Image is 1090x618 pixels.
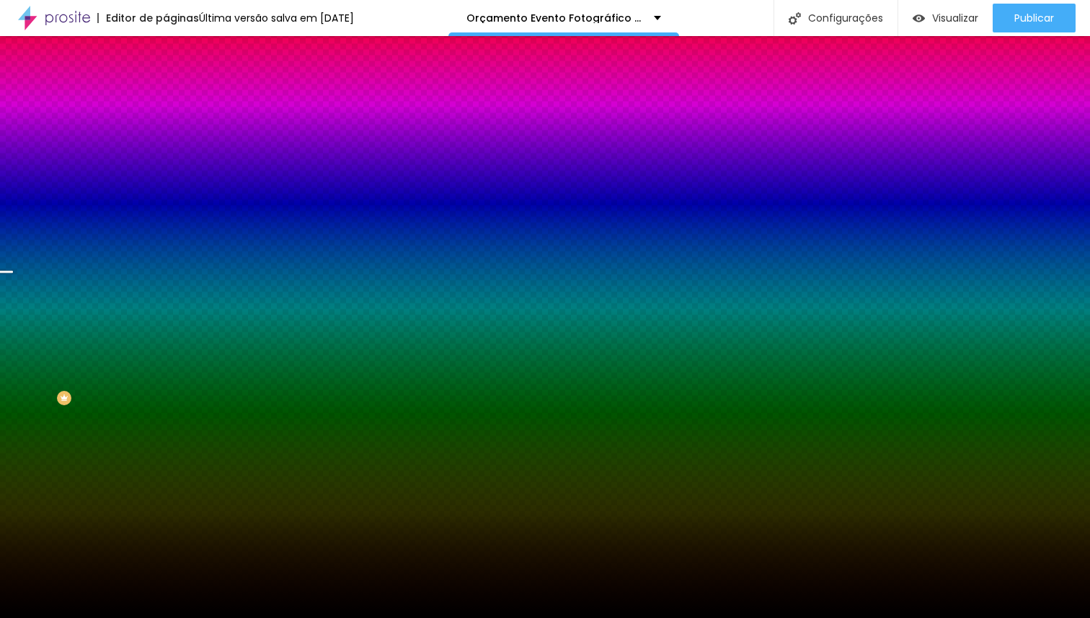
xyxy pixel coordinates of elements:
div: Última versão salva em [DATE] [199,13,354,23]
span: Visualizar [932,12,978,24]
button: Publicar [993,4,1076,32]
button: Visualizar [898,4,993,32]
p: Orçamento Evento Fotográfico {15 Anos} [466,13,643,23]
span: Publicar [1014,12,1054,24]
div: Editor de páginas [97,13,199,23]
img: Icone [789,12,801,25]
img: view-1.svg [913,12,925,25]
